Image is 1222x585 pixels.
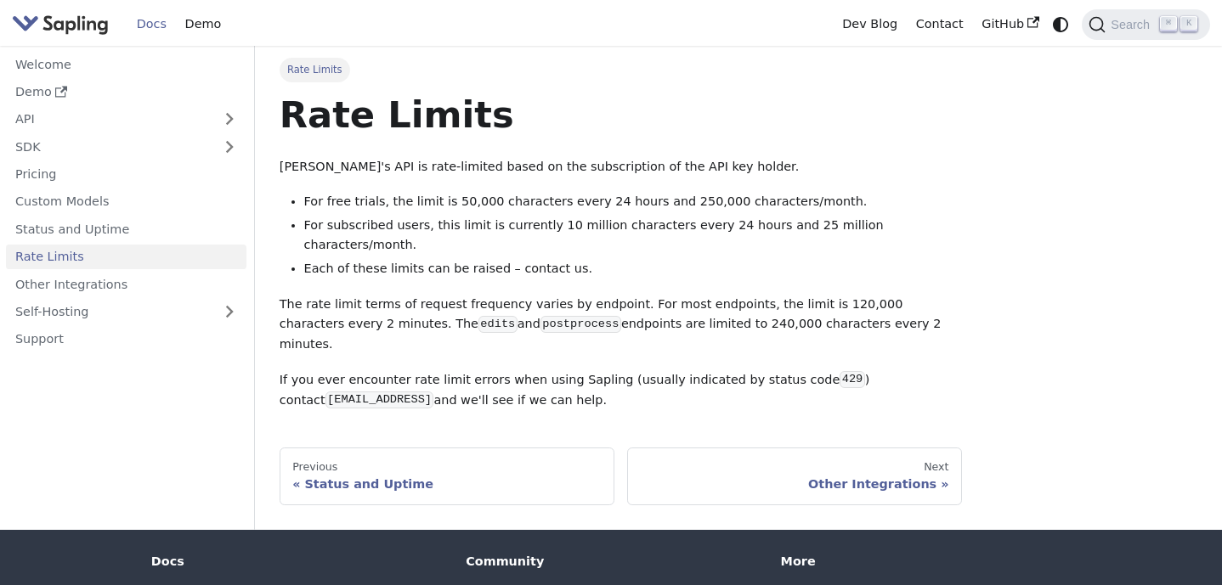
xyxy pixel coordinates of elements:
[280,157,962,177] p: [PERSON_NAME]'s API is rate-limited based on the subscription of the API key holder.
[1082,9,1209,40] button: Search (Command+K)
[6,80,246,104] a: Demo
[127,11,176,37] a: Docs
[907,11,973,37] a: Contact
[12,12,109,37] img: Sapling.ai
[1160,16,1177,31] kbd: ⌘
[6,52,246,76] a: Welcome
[781,554,1072,569] div: More
[212,107,246,132] button: Expand sidebar category 'API'
[280,58,962,82] nav: Breadcrumbs
[640,460,949,474] div: Next
[212,134,246,159] button: Expand sidebar category 'SDK'
[280,447,614,505] a: PreviousStatus and Uptime
[280,447,962,505] nav: Docs pages
[540,316,621,333] code: postprocess
[1106,18,1160,31] span: Search
[304,192,962,212] li: For free trials, the limit is 50,000 characters every 24 hours and 250,000 characters/month.
[292,460,602,474] div: Previous
[280,58,350,82] span: Rate Limits
[280,295,962,355] p: The rate limit terms of request frequency varies by endpoint. For most endpoints, the limit is 12...
[840,371,864,388] code: 429
[478,316,518,333] code: edits
[151,554,442,569] div: Docs
[1180,16,1197,31] kbd: K
[12,12,115,37] a: Sapling.ai
[6,327,246,352] a: Support
[640,476,949,492] div: Other Integrations
[325,391,434,408] code: [EMAIL_ADDRESS]
[6,300,246,324] a: Self-Hosting
[6,272,246,296] a: Other Integrations
[6,245,246,269] a: Rate Limits
[833,11,906,37] a: Dev Blog
[176,11,230,37] a: Demo
[6,162,246,187] a: Pricing
[280,92,962,138] h1: Rate Limits
[6,189,246,214] a: Custom Models
[304,259,962,279] li: Each of these limits can be raised – contact us.
[466,554,756,569] div: Community
[292,476,602,492] div: Status and Uptime
[972,11,1048,37] a: GitHub
[6,217,246,241] a: Status and Uptime
[627,447,962,505] a: NextOther Integrations
[304,216,962,256] li: For subscribed users, this limit is currently 10 million characters every 24 hours and 25 million...
[6,107,212,132] a: API
[6,134,212,159] a: SDK
[1049,12,1073,37] button: Switch between dark and light mode (currently system mode)
[280,370,962,411] p: If you ever encounter rate limit errors when using Sapling (usually indicated by status code ) co...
